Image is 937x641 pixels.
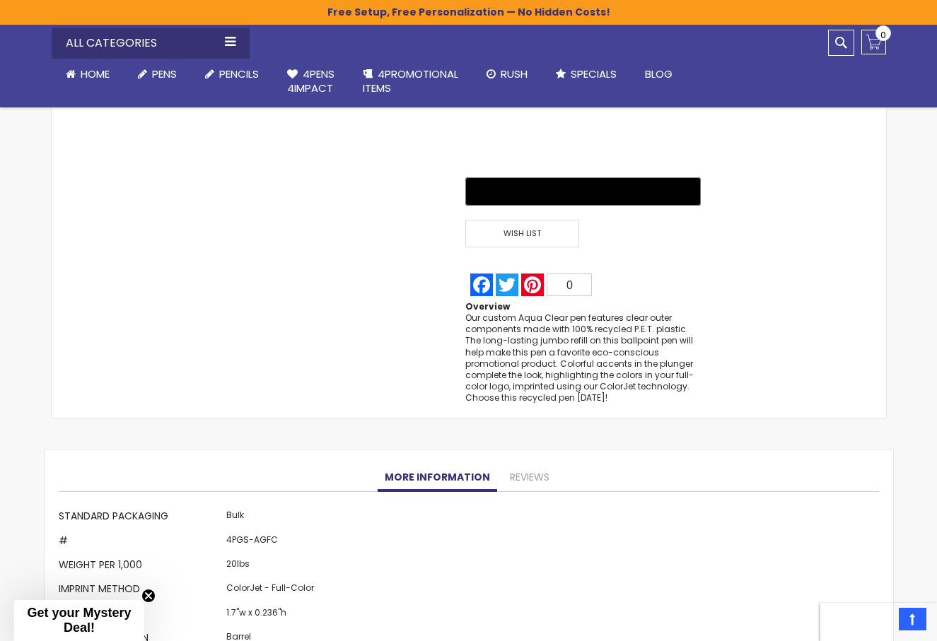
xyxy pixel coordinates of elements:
[59,530,223,554] th: #
[223,603,318,627] td: 1.7"w x 0.236"h
[645,66,673,81] span: Blog
[14,600,144,641] div: Get your Mystery Deal!Close teaser
[27,606,131,635] span: Get your Mystery Deal!
[465,220,578,247] span: Wish List
[820,603,937,641] iframe: Google Customer Reviews
[223,579,318,603] td: ColorJet - Full-Color
[542,59,631,90] a: Specials
[223,530,318,554] td: 4PGS-AGFC
[52,59,124,90] a: Home
[59,579,223,603] th: Imprint Method
[124,59,191,90] a: Pens
[571,66,617,81] span: Specials
[223,506,318,530] td: Bulk
[191,59,273,90] a: Pencils
[59,555,223,579] th: Weight per 1,000
[494,274,520,296] a: Twitter
[599,187,617,197] text: ••••••
[566,279,573,291] span: 0
[81,66,110,81] span: Home
[465,300,510,312] strong: Overview
[219,66,259,81] span: Pencils
[152,66,177,81] span: Pens
[287,66,334,95] span: 4Pens 4impact
[472,59,542,90] a: Rush
[503,464,557,492] a: Reviews
[378,464,497,492] a: More Information
[465,177,700,206] button: Buy with GPay
[631,59,687,90] a: Blog
[520,274,593,296] a: Pinterest0
[469,274,494,296] a: Facebook
[501,66,528,81] span: Rush
[465,220,583,247] a: Wish List
[141,589,156,603] button: Close teaser
[861,30,886,54] a: 0
[465,94,700,167] iframe: PayPal
[59,506,223,530] th: Standard Packaging
[223,555,318,579] td: 20lbs
[52,28,250,59] div: All Categories
[273,59,349,105] a: 4Pens4impact
[363,66,458,95] span: 4PROMOTIONAL ITEMS
[349,59,472,105] a: 4PROMOTIONALITEMS
[465,312,700,404] div: Our custom Aqua Clear pen features clear outer components made with 100% recycled P.E.T. plastic....
[880,28,886,42] span: 0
